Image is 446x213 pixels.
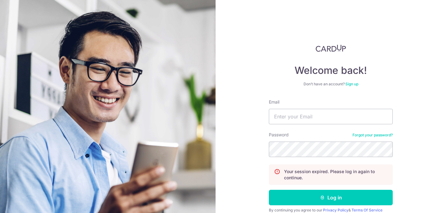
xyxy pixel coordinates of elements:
label: Password [269,132,289,138]
a: Terms Of Service [352,208,383,212]
p: Your session expired. Please log in again to continue. [284,168,387,181]
div: Don’t have an account? [269,82,393,87]
button: Log in [269,190,393,205]
input: Enter your Email [269,109,393,124]
h4: Welcome back! [269,64,393,77]
a: Forgot your password? [352,133,393,138]
a: Sign up [345,82,358,86]
img: CardUp Logo [316,45,346,52]
div: By continuing you agree to our & [269,208,393,213]
a: Privacy Policy [323,208,348,212]
label: Email [269,99,279,105]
